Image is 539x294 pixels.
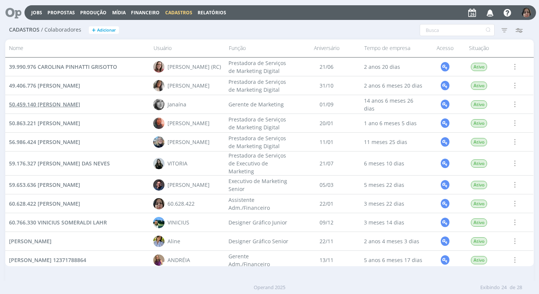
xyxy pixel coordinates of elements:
[225,58,293,76] div: Prestadora de Serviços de Marketing Digital
[293,176,361,194] div: 05/03
[225,76,293,95] div: Prestadora de Serviços de Marketing Digital
[47,9,75,16] a: Propostas
[471,63,487,71] span: Ativo
[471,100,487,109] span: Ativo
[168,63,221,71] div: [PERSON_NAME] (RC)
[9,256,86,264] span: [PERSON_NAME] 12371788864
[89,26,119,34] button: +Adicionar
[150,42,225,55] div: Usuário
[517,284,522,291] span: 28
[129,10,162,16] button: Financeiro
[9,100,80,108] a: 50.459.140 [PERSON_NAME]
[168,218,190,226] div: VINICIUS
[41,27,81,33] span: / Colaboradores
[9,181,80,189] a: 59.653.636 [PERSON_NAME]
[168,119,210,127] div: [PERSON_NAME]
[225,133,293,151] div: Prestadora de Serviços de Marketing Digital
[9,63,117,70] span: 39.990.976 CAROLINA PINHATTI GRISOTTO
[361,152,428,175] div: 6 meses 10 dias
[9,82,80,89] a: 49.406.776 [PERSON_NAME]
[154,99,165,110] img: J
[154,179,165,191] img: J
[225,152,293,175] div: Prestadora de Serviços de Executivo de Marketing
[225,251,293,269] div: Gerente Adm./Financeiro
[480,284,500,291] span: Exibindo
[9,119,80,127] a: 50.863.221 [PERSON_NAME]
[293,133,361,151] div: 11/01
[9,82,80,89] span: 49.406.776 [PERSON_NAME]
[471,119,487,127] span: Ativo
[471,237,487,246] span: Ativo
[361,176,428,194] div: 5 meses 22 dias
[154,236,165,247] img: A
[428,42,462,55] div: Acesso
[195,10,228,16] button: Relatórios
[31,9,42,16] a: Jobs
[110,10,128,16] button: Mídia
[168,82,210,89] div: [PERSON_NAME]
[361,194,428,213] div: 3 meses 22 dias
[361,42,428,55] div: Tempo de empresa
[361,133,428,151] div: 11 meses 25 dias
[154,136,165,148] img: T
[168,159,188,167] div: VITORIA
[97,28,116,33] span: Adicionar
[92,26,96,34] span: +
[9,238,52,245] span: [PERSON_NAME]
[5,42,149,55] div: Nome
[9,160,110,167] span: 59.176.327 [PERSON_NAME] DAS NEVES
[471,181,487,189] span: Ativo
[462,42,496,55] div: Situação
[163,10,195,16] button: Cadastros
[521,6,531,19] button: 6
[420,24,495,36] input: Busca
[471,256,487,264] span: Ativo
[510,284,515,291] span: de
[471,138,487,146] span: Ativo
[361,213,428,232] div: 3 meses 14 dias
[361,114,428,132] div: 1 ano 6 meses 5 dias
[225,213,293,232] div: Designer Gráfico Junior
[154,80,165,91] img: C
[293,114,361,132] div: 20/01
[225,114,293,132] div: Prestadora de Serviços de Marketing Digital
[361,232,428,250] div: 2 anos 4 meses 3 dias
[9,138,80,146] a: 56.986.424 [PERSON_NAME]
[293,42,361,55] div: Aniversário
[471,218,487,227] span: Ativo
[168,200,195,208] div: 60.628.422
[225,176,293,194] div: Executivo de Marketing Senior
[522,8,531,17] img: 6
[471,200,487,208] span: Ativo
[501,284,507,291] span: 24
[293,152,361,175] div: 21/07
[225,42,293,55] div: Função
[154,158,165,169] img: V
[154,198,165,209] img: 6
[471,159,487,168] span: Ativo
[198,9,226,16] a: Relatórios
[9,200,80,208] a: 60.628.422 [PERSON_NAME]
[9,159,110,167] a: 59.176.327 [PERSON_NAME] DAS NEVES
[471,82,487,90] span: Ativo
[80,9,107,16] a: Produção
[293,194,361,213] div: 22/01
[168,181,210,189] div: [PERSON_NAME]
[154,217,165,228] img: V
[361,76,428,95] div: 2 anos 6 meses 20 dias
[293,251,361,269] div: 13/11
[9,120,80,127] span: 50.863.221 [PERSON_NAME]
[9,237,52,245] a: [PERSON_NAME]
[361,95,428,114] div: 14 anos 6 meses 26 dias
[9,63,117,71] a: 39.990.976 CAROLINA PINHATTI GRISOTTO
[154,118,165,129] img: C
[168,138,210,146] div: [PERSON_NAME]
[225,232,293,250] div: Designer Gráfico Senior
[29,10,44,16] button: Jobs
[165,9,192,16] span: Cadastros
[293,58,361,76] div: 21/06
[9,219,107,226] span: 60.766.330 VINICIUS SOMERALDI LAHR
[293,213,361,232] div: 09/12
